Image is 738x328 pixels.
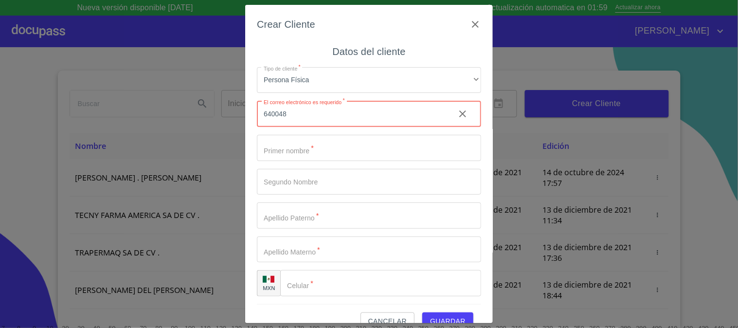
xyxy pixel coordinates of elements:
p: MXN [263,284,275,292]
span: Guardar [430,315,466,328]
div: Persona Física [257,67,481,93]
h6: Crear Cliente [257,17,315,32]
span: Cancelar [368,315,407,328]
img: R93DlvwvvjP9fbrDwZeCRYBHk45OWMq+AAOlFVsxT89f82nwPLnD58IP7+ANJEaWYhP0Tx8kkA0WlQMPQsAAgwAOmBj20AXj6... [263,276,274,283]
button: clear input [451,102,474,126]
h6: Datos del cliente [332,44,405,59]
